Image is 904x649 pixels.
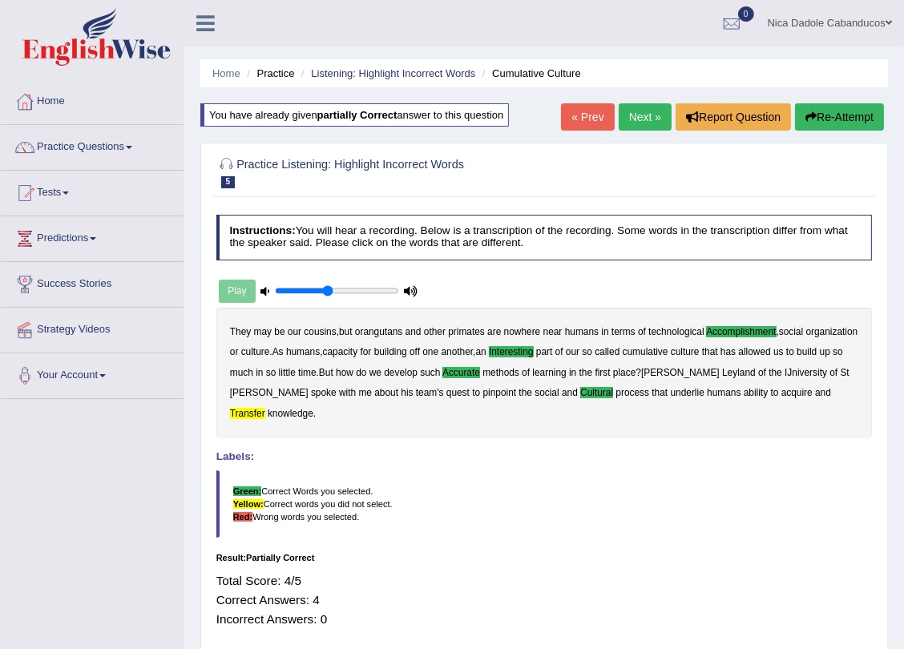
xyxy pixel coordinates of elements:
[311,387,337,398] b: spoke
[286,346,320,357] b: humans
[272,346,284,357] b: As
[566,346,579,357] b: our
[448,326,485,337] b: primates
[336,367,353,378] b: how
[1,216,184,256] a: Predictions
[374,387,398,398] b: about
[233,512,253,522] b: Red:
[707,387,741,398] b: humans
[233,499,264,509] b: Yellow:
[769,367,782,378] b: the
[641,367,720,378] b: [PERSON_NAME]
[478,66,581,81] li: Cumulative Culture
[410,346,420,357] b: off
[200,103,509,127] div: You have already given answer to this question
[601,326,608,337] b: in
[339,326,353,337] b: but
[676,103,791,131] button: Report Question
[820,346,830,357] b: up
[216,308,873,437] div: , , . , , . ? .
[475,346,486,357] b: an
[829,367,837,378] b: of
[311,67,475,79] a: Listening: Highlight Incorrect Words
[374,346,407,357] b: building
[582,346,592,357] b: so
[442,367,480,378] b: accurate
[595,367,611,378] b: first
[241,346,270,357] b: culture
[562,387,578,398] b: and
[536,346,553,357] b: part
[483,387,517,398] b: pinpoint
[806,326,858,337] b: organization
[230,387,309,398] b: [PERSON_NAME]
[212,67,240,79] a: Home
[298,367,316,378] b: time
[613,367,636,378] b: place
[384,367,418,378] b: develop
[648,326,704,337] b: technological
[358,387,372,398] b: me
[722,367,756,378] b: Leyland
[611,326,636,337] b: terms
[1,171,184,211] a: Tests
[771,387,779,398] b: to
[339,387,356,398] b: with
[615,387,649,398] b: process
[671,387,704,398] b: underlie
[671,346,700,357] b: culture
[1,308,184,348] a: Strategy Videos
[317,109,398,121] b: partially correct
[744,387,768,398] b: ability
[561,103,614,131] a: « Prev
[489,346,534,357] b: interesting
[623,346,668,357] b: cumulative
[702,346,718,357] b: that
[522,367,530,378] b: of
[233,486,262,496] b: Green:
[230,326,251,337] b: They
[758,367,766,378] b: of
[638,326,646,337] b: of
[619,103,672,131] a: Next »
[230,408,265,419] b: transfer
[424,326,446,337] b: other
[519,387,532,398] b: the
[422,346,438,357] b: one
[221,176,236,188] span: 5
[279,367,296,378] b: little
[785,367,827,378] b: IJniversity
[1,262,184,302] a: Success Stories
[786,346,794,357] b: to
[446,387,470,398] b: quest
[504,326,541,337] b: nowhere
[532,367,566,378] b: learning
[569,367,576,378] b: in
[555,346,563,357] b: of
[1,125,184,165] a: Practice Questions
[795,103,884,131] button: Re-Attempt
[535,387,559,398] b: social
[401,387,413,398] b: his
[406,326,422,337] b: and
[487,326,501,337] b: are
[579,367,593,378] b: the
[369,367,381,378] b: we
[216,470,873,538] blockquote: Correct Words you selected. Correct words you did not select. Wrong words you selected.
[1,353,184,393] a: Your Account
[288,326,301,337] b: our
[565,326,599,337] b: humans
[739,346,771,357] b: allowed
[323,346,358,357] b: capacity
[243,66,294,81] li: Practice
[543,326,563,337] b: near
[779,326,803,337] b: social
[652,387,668,398] b: that
[815,387,831,398] b: and
[1,79,184,119] a: Home
[361,346,372,357] b: for
[304,326,336,337] b: cousins
[442,346,474,357] b: another
[230,346,239,357] b: or
[216,451,873,463] h4: Labels:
